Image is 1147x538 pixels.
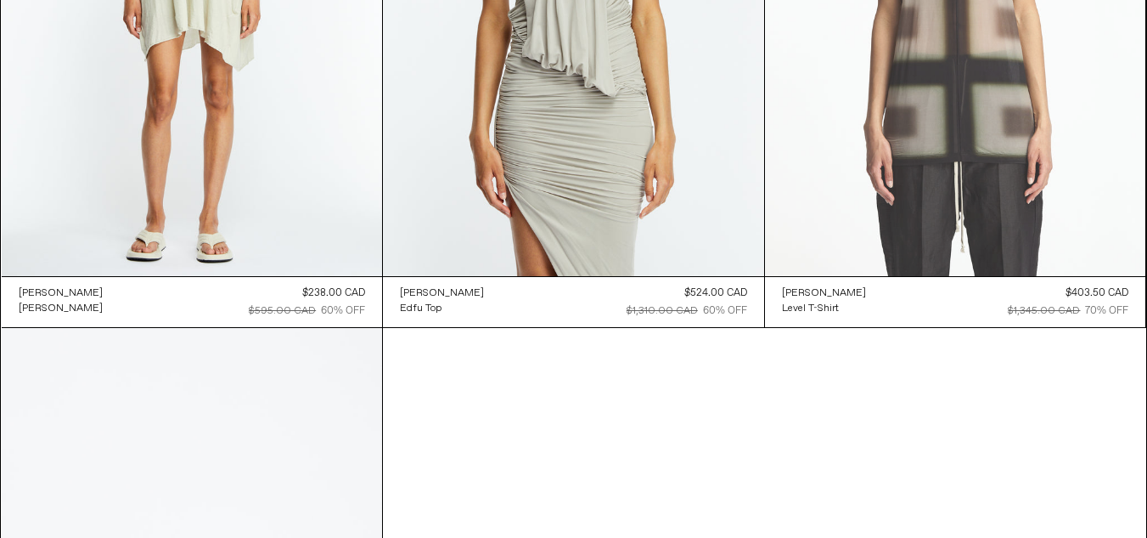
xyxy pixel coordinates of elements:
[782,286,866,301] a: [PERSON_NAME]
[400,286,484,301] a: [PERSON_NAME]
[627,303,698,319] div: $1,310.00 CAD
[1065,286,1128,301] div: $403.50 CAD
[400,302,441,316] div: Edfu Top
[249,303,316,319] div: $595.00 CAD
[782,301,866,316] a: Level T-Shirt
[302,286,365,301] div: $238.00 CAD
[19,286,103,301] a: [PERSON_NAME]
[1085,303,1128,319] div: 70% OFF
[400,286,484,301] div: [PERSON_NAME]
[703,303,747,319] div: 60% OFF
[19,301,103,316] a: [PERSON_NAME]
[782,302,839,316] div: Level T-Shirt
[321,303,365,319] div: 60% OFF
[19,286,103,301] div: [PERSON_NAME]
[782,286,866,301] div: [PERSON_NAME]
[400,301,484,316] a: Edfu Top
[684,286,747,301] div: $524.00 CAD
[1008,303,1080,319] div: $1,345.00 CAD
